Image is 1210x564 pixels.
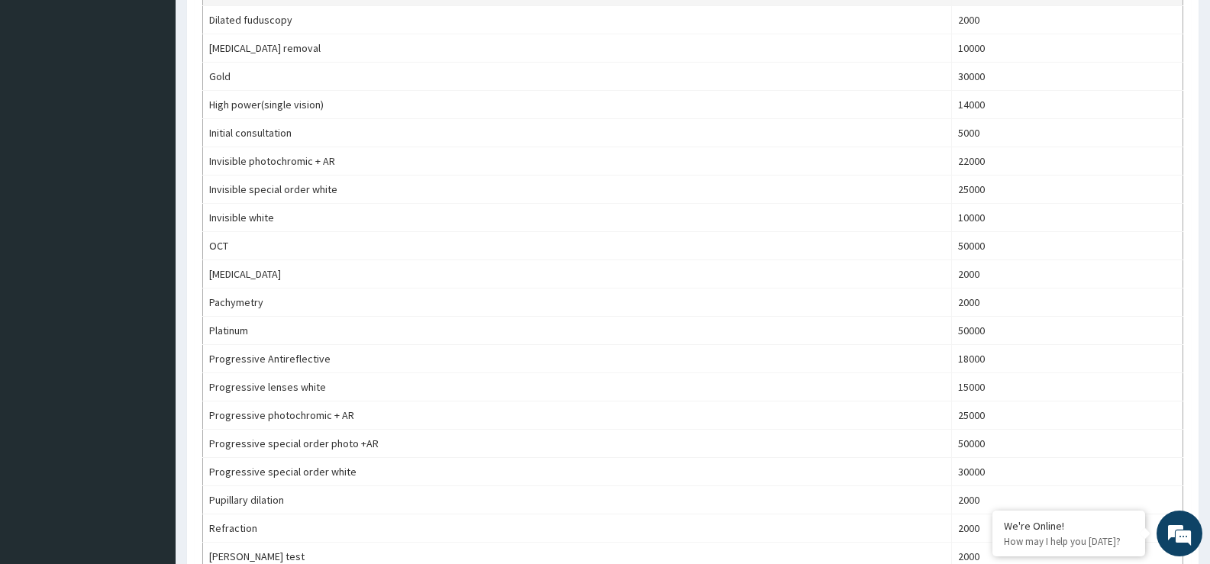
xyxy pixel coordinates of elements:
[79,85,257,105] div: Chat with us now
[203,6,952,34] td: Dilated fuduscopy
[203,119,952,147] td: Initial consultation
[951,91,1183,119] td: 14000
[951,345,1183,373] td: 18000
[1004,535,1134,548] p: How may I help you today?
[951,486,1183,514] td: 2000
[203,430,952,458] td: Progressive special order photo +AR
[203,91,952,119] td: High power(single vision)
[203,373,952,401] td: Progressive lenses white
[951,6,1183,34] td: 2000
[250,8,287,44] div: Minimize live chat window
[951,176,1183,204] td: 25000
[951,288,1183,317] td: 2000
[203,204,952,232] td: Invisible white
[203,147,952,176] td: Invisible photochromic + AR
[8,390,291,443] textarea: Type your message and hit 'Enter'
[203,176,952,204] td: Invisible special order white
[951,63,1183,91] td: 30000
[203,486,952,514] td: Pupillary dilation
[951,260,1183,288] td: 2000
[203,514,952,543] td: Refraction
[89,179,211,333] span: We're online!
[951,147,1183,176] td: 22000
[28,76,62,114] img: d_794563401_company_1708531726252_794563401
[203,232,952,260] td: OCT
[951,514,1183,543] td: 2000
[951,317,1183,345] td: 50000
[951,458,1183,486] td: 30000
[203,345,952,373] td: Progressive Antireflective
[951,34,1183,63] td: 10000
[951,430,1183,458] td: 50000
[203,317,952,345] td: Platinum
[951,119,1183,147] td: 5000
[951,204,1183,232] td: 10000
[203,34,952,63] td: [MEDICAL_DATA] removal
[951,401,1183,430] td: 25000
[1004,519,1134,533] div: We're Online!
[203,63,952,91] td: Gold
[951,373,1183,401] td: 15000
[203,260,952,288] td: [MEDICAL_DATA]
[951,232,1183,260] td: 50000
[203,288,952,317] td: Pachymetry
[203,401,952,430] td: Progressive photochromic + AR
[203,458,952,486] td: Progressive special order white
